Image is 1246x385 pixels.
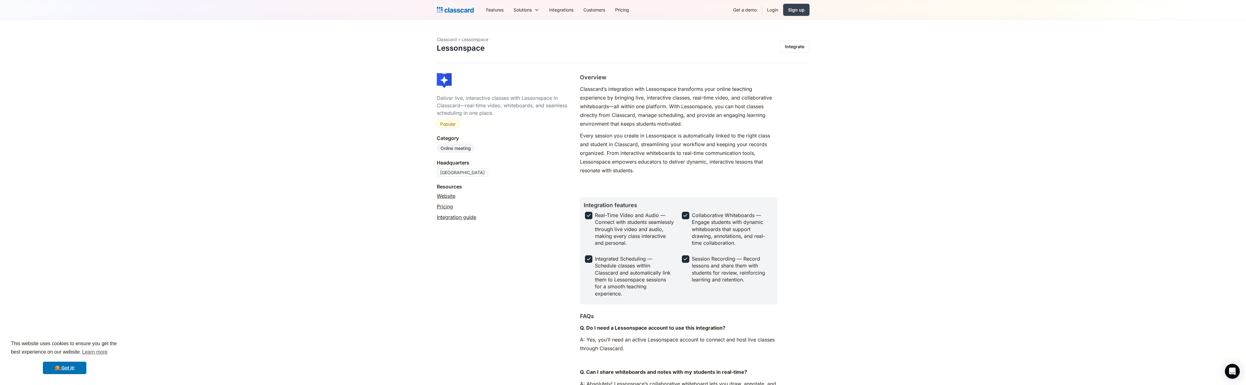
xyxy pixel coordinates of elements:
h1: Lessonspace [437,44,485,53]
div: Lessonspace [462,36,488,43]
div: Online meeting [440,145,471,151]
div: Headquarters [437,159,469,166]
a: Customers [578,3,610,17]
h2: Integration features [584,201,774,209]
div: Integrated Scheduling — Schedule classes within Classcard and automatically link them to Lessonsp... [595,255,674,297]
div: cookieconsent [5,334,124,380]
div: [GEOGRAPHIC_DATA] [437,168,488,177]
a: Pricing [437,203,453,210]
div: Classcard [437,36,457,43]
p: ‍ [580,178,777,187]
div: Real-Time Video and Audio — Connect with students seamlessly through live video and audio, making... [595,212,674,247]
p: Classcard’s integration with Lessonspace transforms your online teaching experience by bringing l... [580,85,777,128]
a: Sign up [783,4,810,16]
div: Deliver live, interactive classes with Lessonspace in Classcard—real-time video, whiteboards, and... [437,94,568,117]
a: dismiss cookie message [43,362,86,374]
a: Integrate [780,40,810,53]
div: + [458,36,461,43]
span: This website uses cookies to ensure you get the best experience on our website. [11,340,118,357]
p: Every session you create in Lessonspace is automatically linked to the right class and student in... [580,131,777,175]
strong: Q. Do I need a Lessonspace account to use this integration? [580,325,725,331]
a: Get a demo [728,3,762,17]
p: A: Yes, you’ll need an active Lessonspace account to connect and host live classes through Classc... [580,335,777,353]
strong: Q. Can I share whiteboards and notes with my students in real-time? [580,369,747,375]
a: Website [437,192,455,200]
a: learn more about cookies [81,347,108,357]
a: Integration guide [437,213,476,221]
div: Sign up [788,7,805,13]
a: home [437,6,474,14]
div: Category [437,134,459,142]
a: Login [762,3,783,17]
p: ‍ [580,356,777,364]
h2: FAQs [580,312,594,320]
a: Integrations [544,3,578,17]
h2: Overview [580,73,606,81]
div: Solutions [513,7,532,13]
div: Resources [437,183,462,190]
a: Features [481,3,509,17]
div: Popular [440,121,456,127]
a: Pricing [610,3,634,17]
div: Collaborative Whiteboards — Engage students with dynamic whiteboards that support drawing, annota... [692,212,771,247]
div: Session Recording — Record lessons and share them with students for review, reinforcing learning ... [692,255,771,283]
div: Open Intercom Messenger [1225,364,1240,379]
div: Solutions [509,3,544,17]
